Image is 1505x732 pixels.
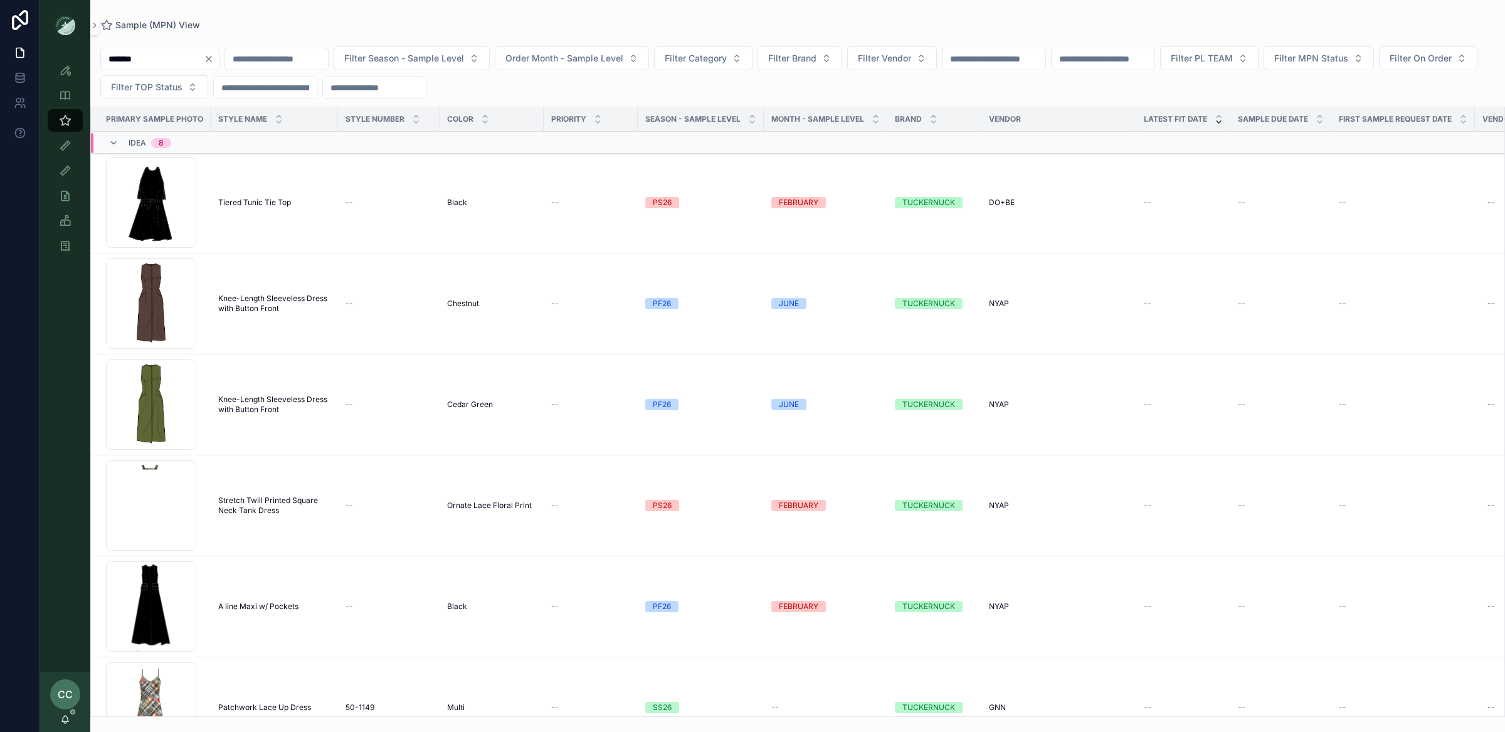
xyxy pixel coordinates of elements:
[1160,46,1259,70] button: Select Button
[1144,602,1223,612] a: --
[771,399,880,410] a: JUNE
[129,138,146,148] span: Idea
[551,501,559,511] span: --
[218,703,330,713] a: Patchwork Lace Up Dress
[100,19,200,31] a: Sample (MPN) View
[1144,602,1151,612] span: --
[346,114,404,124] span: Style Number
[645,114,741,124] span: Season - Sample Level
[902,500,955,511] div: TUCKERNUCK
[1238,602,1245,612] span: --
[551,299,630,309] a: --
[40,50,90,273] div: scrollable content
[55,15,75,35] img: App logo
[1339,602,1467,612] a: --
[218,294,330,314] a: Knee-Length Sleeveless Dress with Button Front
[218,602,330,612] a: A line Maxi w/ Pockets
[902,702,955,713] div: TUCKERNUCK
[895,298,974,309] a: TUCKERNUCK
[779,399,799,410] div: JUNE
[653,601,671,612] div: PF26
[989,602,1129,612] a: NYAP
[989,198,1015,208] span: DO+BE
[779,601,818,612] div: FEBRUARY
[1144,198,1151,208] span: --
[344,52,464,65] span: Filter Season - Sample Level
[653,197,672,208] div: PS26
[1339,114,1452,124] span: FIRST SAMPLE REQUEST DATE
[100,75,208,99] button: Select Button
[1339,703,1467,713] a: --
[551,114,586,124] span: PRIORITY
[895,601,974,612] a: TUCKERNUCK
[1144,299,1151,309] span: --
[1264,46,1374,70] button: Select Button
[645,500,756,511] a: PS26
[1339,501,1467,511] a: --
[106,114,203,124] span: PRIMARY SAMPLE PHOTO
[1339,703,1346,713] span: --
[895,702,974,713] a: TUCKERNUCK
[771,298,880,309] a: JUNE
[551,400,559,410] span: --
[989,703,1129,713] a: GNN
[1171,52,1233,65] span: Filter PL TEAM
[551,198,559,208] span: --
[346,198,353,208] span: --
[346,602,353,612] span: --
[1144,114,1207,124] span: Latest Fit Date
[1144,703,1223,713] a: --
[989,602,1009,612] span: NYAP
[334,46,490,70] button: Select Button
[115,19,200,31] span: Sample (MPN) View
[895,500,974,511] a: TUCKERNUCK
[346,602,432,612] a: --
[1487,299,1495,309] div: --
[1144,198,1223,208] a: --
[551,198,630,208] a: --
[218,198,330,208] a: Tiered Tunic Tie Top
[447,602,467,612] span: Black
[989,703,1006,713] span: GNN
[645,399,756,410] a: PF26
[1238,501,1245,511] span: --
[1144,400,1223,410] a: --
[447,299,479,309] span: Chestnut
[653,399,671,410] div: PF26
[346,703,374,713] span: 50-1149
[1238,114,1308,124] span: Sample Due Date
[346,198,432,208] a: --
[551,299,559,309] span: --
[1238,198,1245,208] span: --
[447,299,536,309] a: Chestnut
[1339,400,1346,410] span: --
[1487,501,1495,511] div: --
[895,197,974,208] a: TUCKERNUCK
[204,54,219,64] button: Clear
[989,198,1129,208] a: DO+BE
[653,702,672,713] div: SS26
[895,399,974,410] a: TUCKERNUCK
[551,400,630,410] a: --
[1339,198,1346,208] span: --
[447,198,467,208] span: Black
[447,198,536,208] a: Black
[551,703,559,713] span: --
[447,400,493,410] span: Cedar Green
[1487,198,1495,208] div: --
[447,501,532,511] span: Ornate Lace Floral Print
[346,501,432,511] a: --
[58,687,73,702] span: CC
[1238,602,1324,612] a: --
[447,501,536,511] a: Ornate Lace Floral Print
[1339,400,1467,410] a: --
[551,602,630,612] a: --
[902,601,955,612] div: TUCKERNUCK
[771,500,880,511] a: FEBRUARY
[218,496,330,516] a: Stretch Twill Printed Square Neck Tank Dress
[895,114,922,124] span: Brand
[654,46,752,70] button: Select Button
[989,400,1009,410] span: NYAP
[218,395,330,415] a: Knee-Length Sleeveless Dress with Button Front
